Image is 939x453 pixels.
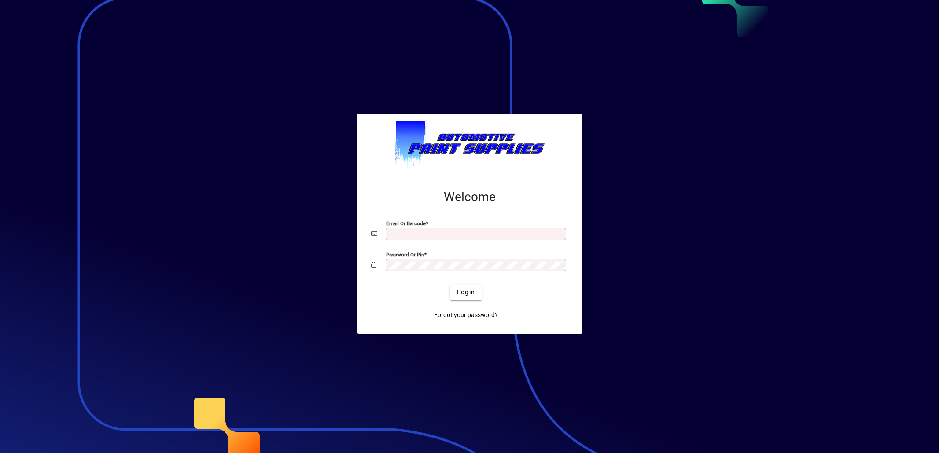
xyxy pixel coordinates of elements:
a: Forgot your password? [431,307,501,323]
span: Forgot your password? [434,311,498,320]
h2: Welcome [371,190,568,205]
span: Login [457,288,475,297]
mat-label: Email or Barcode [386,220,426,226]
button: Login [450,285,482,300]
mat-label: Password or Pin [386,251,424,257]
